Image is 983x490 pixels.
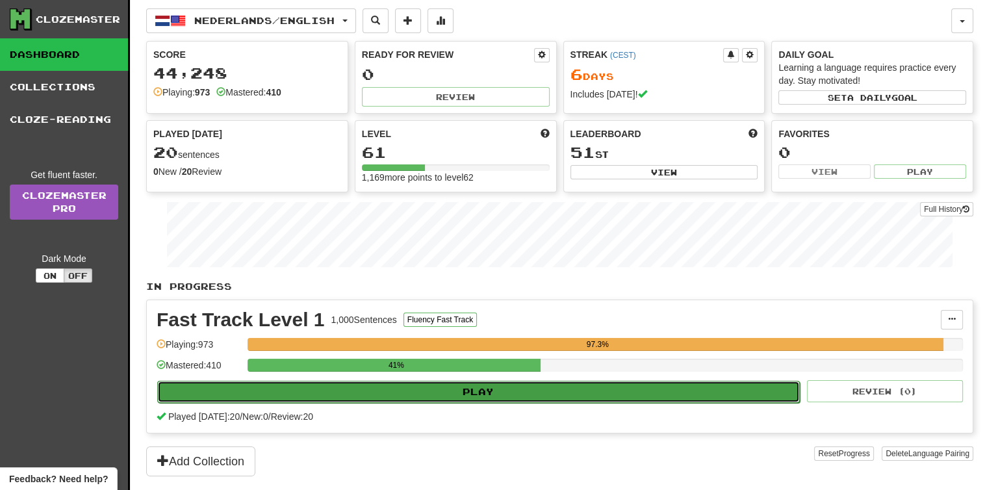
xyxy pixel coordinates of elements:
div: Favorites [778,127,966,140]
button: Play [874,164,966,179]
button: Add Collection [146,446,255,476]
span: This week in points, UTC [748,127,758,140]
button: DeleteLanguage Pairing [882,446,973,461]
span: Played [DATE] [153,127,222,140]
button: Full History [920,202,973,216]
div: 41% [251,359,541,372]
div: Score [153,48,341,61]
button: Seta dailygoal [778,90,966,105]
div: Streak [570,48,724,61]
button: Fluency Fast Track [403,313,477,327]
button: Search sentences [363,8,389,33]
p: In Progress [146,280,973,293]
span: Language Pairing [908,449,969,458]
button: Off [64,268,92,283]
div: Mastered: 410 [157,359,241,380]
span: 51 [570,143,595,161]
button: On [36,268,64,283]
button: ResetProgress [814,446,873,461]
button: Review (0) [807,380,963,402]
button: Review [362,87,550,107]
div: Learning a language requires practice every day. Stay motivated! [778,61,966,87]
span: 6 [570,65,583,83]
button: More stats [428,8,453,33]
strong: 0 [153,166,159,177]
div: 0 [778,144,966,161]
div: 1,169 more points to level 62 [362,171,550,184]
a: (CEST) [610,51,636,60]
button: View [778,164,871,179]
div: New / Review [153,165,341,178]
button: Add sentence to collection [395,8,421,33]
strong: 20 [182,166,192,177]
span: / [268,411,271,422]
span: / [240,411,242,422]
div: Day s [570,66,758,83]
strong: 410 [266,87,281,97]
span: New: 0 [242,411,268,422]
span: Score more points to level up [541,127,550,140]
div: Includes [DATE]! [570,88,758,101]
strong: 973 [195,87,210,97]
div: 0 [362,66,550,83]
div: 61 [362,144,550,161]
div: 97.3% [251,338,943,351]
div: Dark Mode [10,252,118,265]
button: Nederlands/English [146,8,356,33]
div: sentences [153,144,341,161]
span: Open feedback widget [9,472,108,485]
div: Playing: [153,86,210,99]
div: Playing: 973 [157,338,241,359]
div: Fast Track Level 1 [157,310,325,329]
div: st [570,144,758,161]
div: 1,000 Sentences [331,313,397,326]
div: Clozemaster [36,13,120,26]
span: Review: 20 [271,411,313,422]
a: ClozemasterPro [10,185,118,220]
div: Mastered: [216,86,281,99]
span: Progress [839,449,870,458]
span: Leaderboard [570,127,641,140]
div: Ready for Review [362,48,534,61]
div: Get fluent faster. [10,168,118,181]
span: a daily [847,93,891,102]
span: 20 [153,143,178,161]
button: View [570,165,758,179]
button: Play [157,381,800,403]
span: Nederlands / English [194,15,335,26]
span: Level [362,127,391,140]
span: Played [DATE]: 20 [168,411,240,422]
div: 44,248 [153,65,341,81]
div: Daily Goal [778,48,966,61]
